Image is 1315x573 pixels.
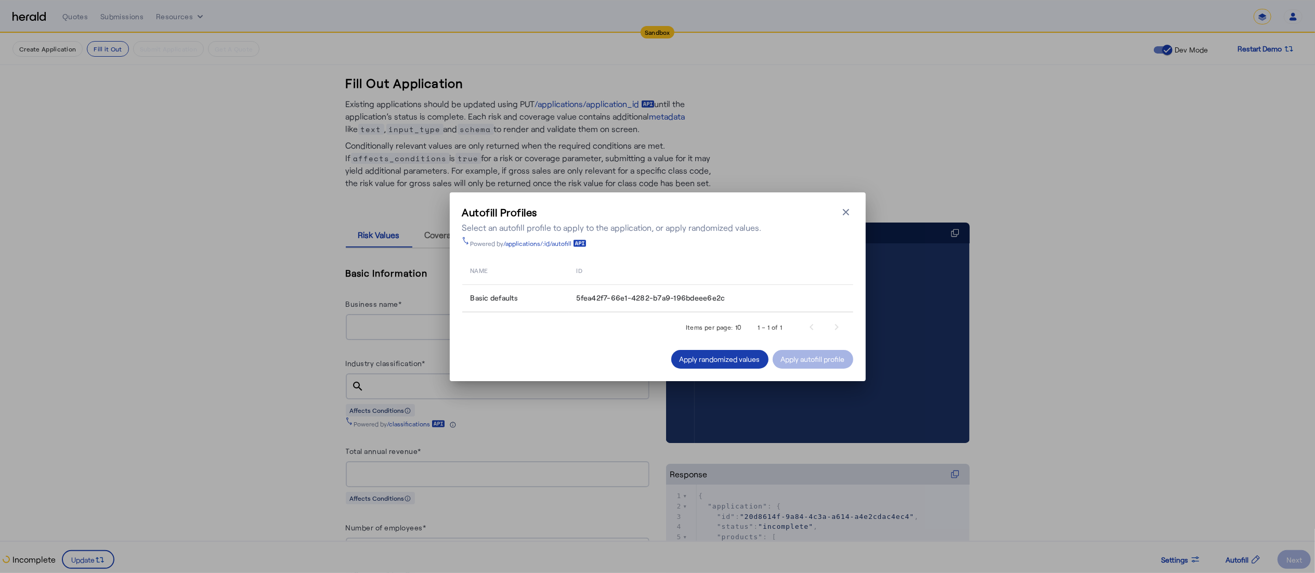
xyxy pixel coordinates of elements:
[471,239,587,248] div: Powered by
[462,205,762,219] h3: Autofill Profiles
[686,322,733,332] div: Items per page:
[671,350,769,369] button: Apply randomized values
[680,354,760,364] div: Apply randomized values
[471,293,518,303] span: Basic defaults
[577,293,725,303] span: 5fea42f7-66e1-4282-b7a9-196bdeee6e2c
[504,239,587,248] a: /applications/:id/autofill
[735,322,741,332] div: 10
[758,322,783,332] div: 1 – 1 of 1
[462,256,853,312] table: Table view of all quotes submitted by your platform
[471,265,488,275] span: name
[462,222,762,234] div: Select an autofill profile to apply to the application, or apply randomized values.
[577,265,582,275] span: id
